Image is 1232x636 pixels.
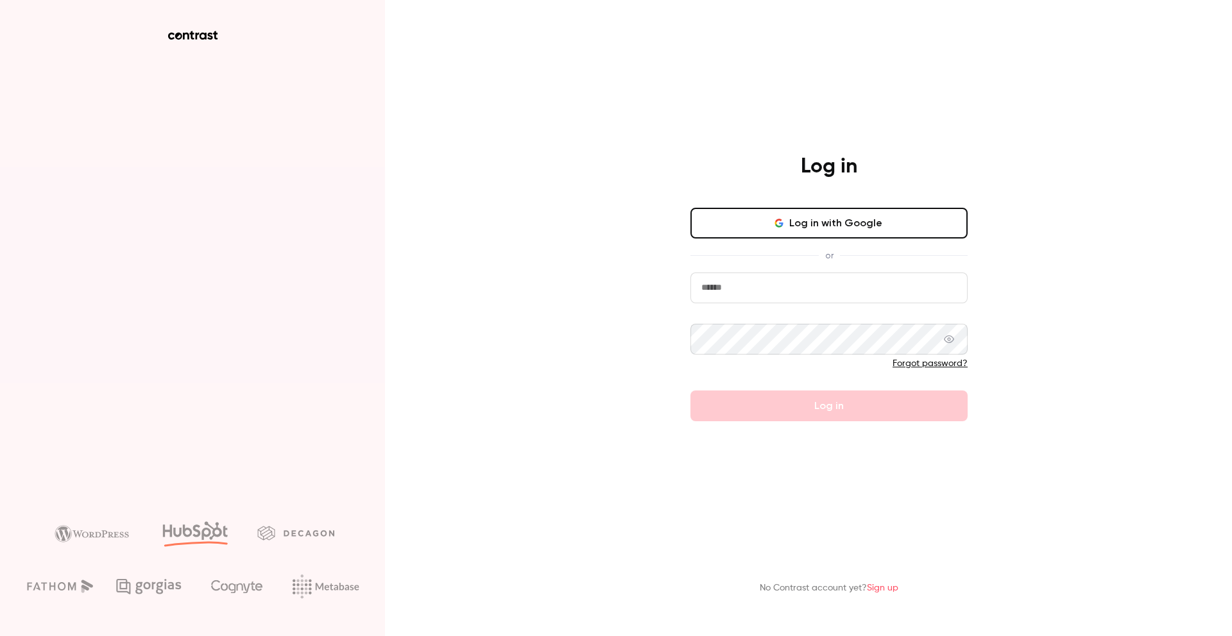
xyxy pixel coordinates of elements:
h4: Log in [801,154,857,180]
p: No Contrast account yet? [760,582,898,595]
span: or [819,249,840,262]
a: Sign up [867,583,898,592]
button: Log in with Google [690,208,968,238]
img: decagon [257,526,334,540]
a: Forgot password? [893,359,968,368]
